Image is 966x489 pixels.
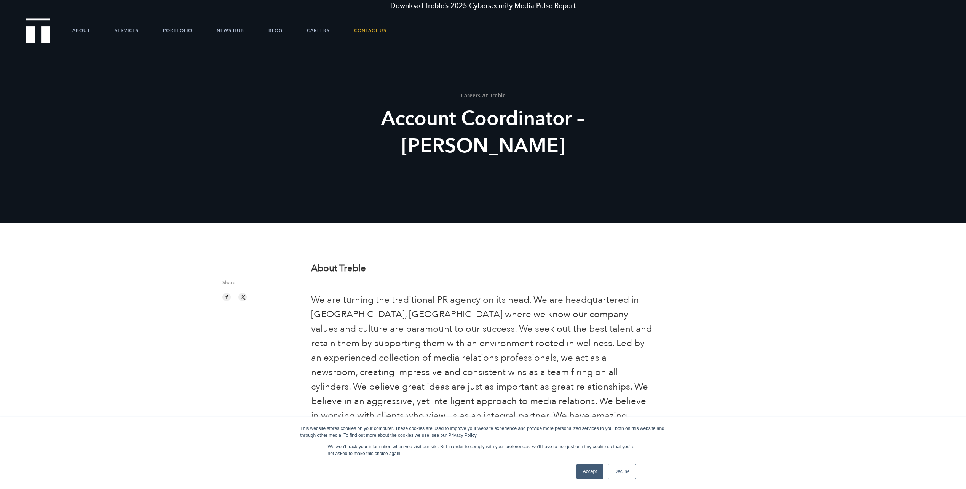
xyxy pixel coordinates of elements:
a: Careers [307,19,330,42]
strong: About Treble [311,262,366,275]
a: Portfolio [163,19,192,42]
p: We are turning the traditional PR agency on its head. We are headquartered in [GEOGRAPHIC_DATA], ... [311,293,655,452]
h2: Account Coordinator – [PERSON_NAME] [343,105,624,160]
div: This website stores cookies on your computer. These cookies are used to improve your website expe... [300,425,666,439]
a: About [72,19,90,42]
a: Contact Us [354,19,386,42]
a: Decline [608,464,636,479]
a: News Hub [217,19,244,42]
span: Share [222,280,300,289]
a: Treble Homepage [27,19,49,42]
a: Accept [576,464,604,479]
img: twitter sharing button [240,294,246,300]
h1: Careers At Treble [343,92,624,98]
img: Treble logo [26,18,50,43]
a: Services [115,19,139,42]
p: We won't track your information when you visit our site. But in order to comply with your prefere... [328,443,639,457]
img: facebook sharing button [224,294,230,300]
a: Blog [268,19,283,42]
